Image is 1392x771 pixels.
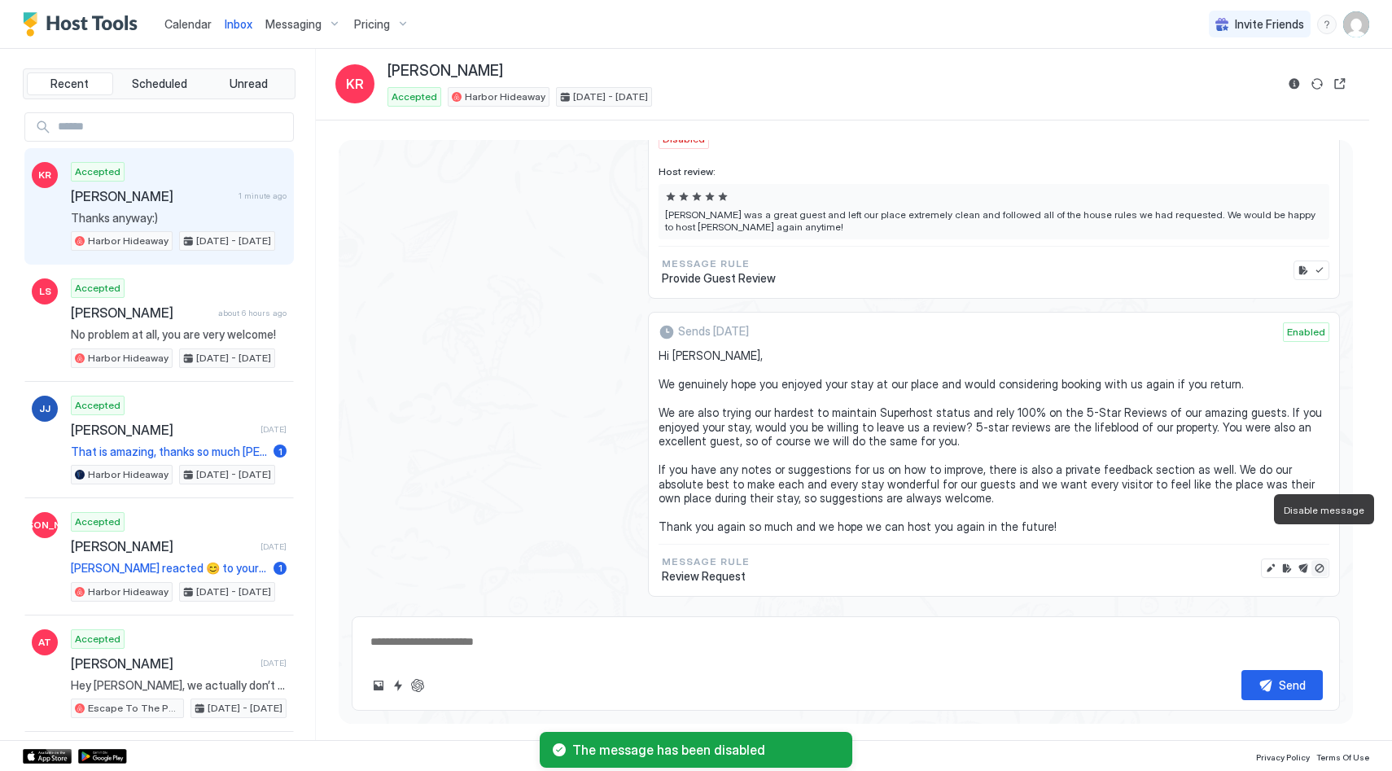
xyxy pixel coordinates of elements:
span: Scheduled [132,77,187,91]
span: JJ [39,401,50,416]
button: Open reservation [1330,74,1350,94]
span: Host review: [659,165,1329,177]
span: [DATE] - [DATE] [196,467,271,482]
span: about 6 hours ago [218,308,287,318]
span: Messaging [265,17,322,32]
button: Recent [27,72,113,95]
span: Harbor Hideaway [88,467,169,482]
span: Unread [230,77,268,91]
span: [PERSON_NAME] [71,655,254,672]
span: The message has been disabled [572,742,839,758]
span: [PERSON_NAME] was a great guest and left our place extremely clean and followed all of the house ... [665,208,1323,233]
span: [PERSON_NAME] [71,538,254,554]
span: [DATE] [260,541,287,552]
span: Harbor Hideaway [88,351,169,366]
button: Disable message [1311,560,1328,576]
span: [PERSON_NAME] [71,422,254,438]
span: [PERSON_NAME] [71,304,212,321]
span: Harbor Hideaway [88,585,169,599]
span: [DATE] - [DATE] [208,701,282,716]
span: 1 [278,445,282,458]
span: Escape To The Peaks [88,701,180,716]
span: Accepted [75,164,120,179]
span: [DATE] [260,658,287,668]
span: Accepted [392,90,437,104]
span: Enabled [1287,325,1325,340]
div: User profile [1343,11,1369,37]
span: Calendar [164,17,212,31]
span: [DATE] - [DATE] [196,585,271,599]
span: [PERSON_NAME] [387,62,503,81]
span: [PERSON_NAME] reacted 😊 to your message "Hi [PERSON_NAME], Thank you for choosing our condo ([GEO... [71,561,267,576]
iframe: Intercom live chat [16,716,55,755]
span: KR [38,168,51,182]
span: 1 minute ago [239,191,287,201]
button: Edit rule [1295,262,1311,278]
input: Input Field [51,113,293,141]
button: Upload image [369,676,388,695]
span: 1 [278,562,282,574]
button: Reservation information [1285,74,1304,94]
a: Host Tools Logo [23,12,145,37]
span: [DATE] - [DATE] [573,90,648,104]
span: Accepted [75,632,120,646]
span: Accepted [75,281,120,296]
button: Enable message [1311,262,1328,278]
span: Sends [DATE] [678,324,749,339]
div: tab-group [23,68,295,99]
span: Review Request [662,569,749,584]
span: [PERSON_NAME] [5,518,85,532]
div: menu [1317,15,1337,34]
span: Hi [PERSON_NAME], We genuinely hope you enjoyed your stay at our place and would considering book... [659,348,1329,534]
span: Message Rule [662,256,776,271]
button: Edit message [1263,560,1279,576]
span: Disable message [1284,504,1364,516]
button: Sync reservation [1307,74,1327,94]
span: [DATE] - [DATE] [196,351,271,366]
span: [DATE] - [DATE] [196,234,271,248]
button: Send [1241,670,1323,700]
span: Harbor Hideaway [88,234,169,248]
span: [PERSON_NAME] [71,188,232,204]
span: Recent [50,77,89,91]
span: Hey [PERSON_NAME], we actually don’t have anybody staying in our place tonight and our place has ... [71,678,287,693]
span: Inbox [225,17,252,31]
span: LS [39,284,51,299]
a: Inbox [225,15,252,33]
span: Pricing [354,17,390,32]
span: Invite Friends [1235,17,1304,32]
button: Edit rule [1279,560,1295,576]
div: Send [1279,677,1306,694]
span: Thanks anyway:) [71,211,287,226]
a: Calendar [164,15,212,33]
span: [DATE] [260,424,287,435]
span: Provide Guest Review [662,271,776,286]
button: Unread [205,72,291,95]
button: Send now [1295,560,1311,576]
span: Message Rule [662,554,749,569]
span: No problem at all, you are very welcome! [71,327,287,342]
span: That is amazing, thanks so much [PERSON_NAME]! And save our phone number if you do want to book a... [71,445,267,459]
span: Harbor Hideaway [465,90,545,104]
button: Quick reply [388,676,408,695]
span: Accepted [75,398,120,413]
span: AT [38,635,51,650]
button: ChatGPT Auto Reply [408,676,427,695]
span: Accepted [75,515,120,529]
span: KR [346,74,364,94]
button: Scheduled [116,72,203,95]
